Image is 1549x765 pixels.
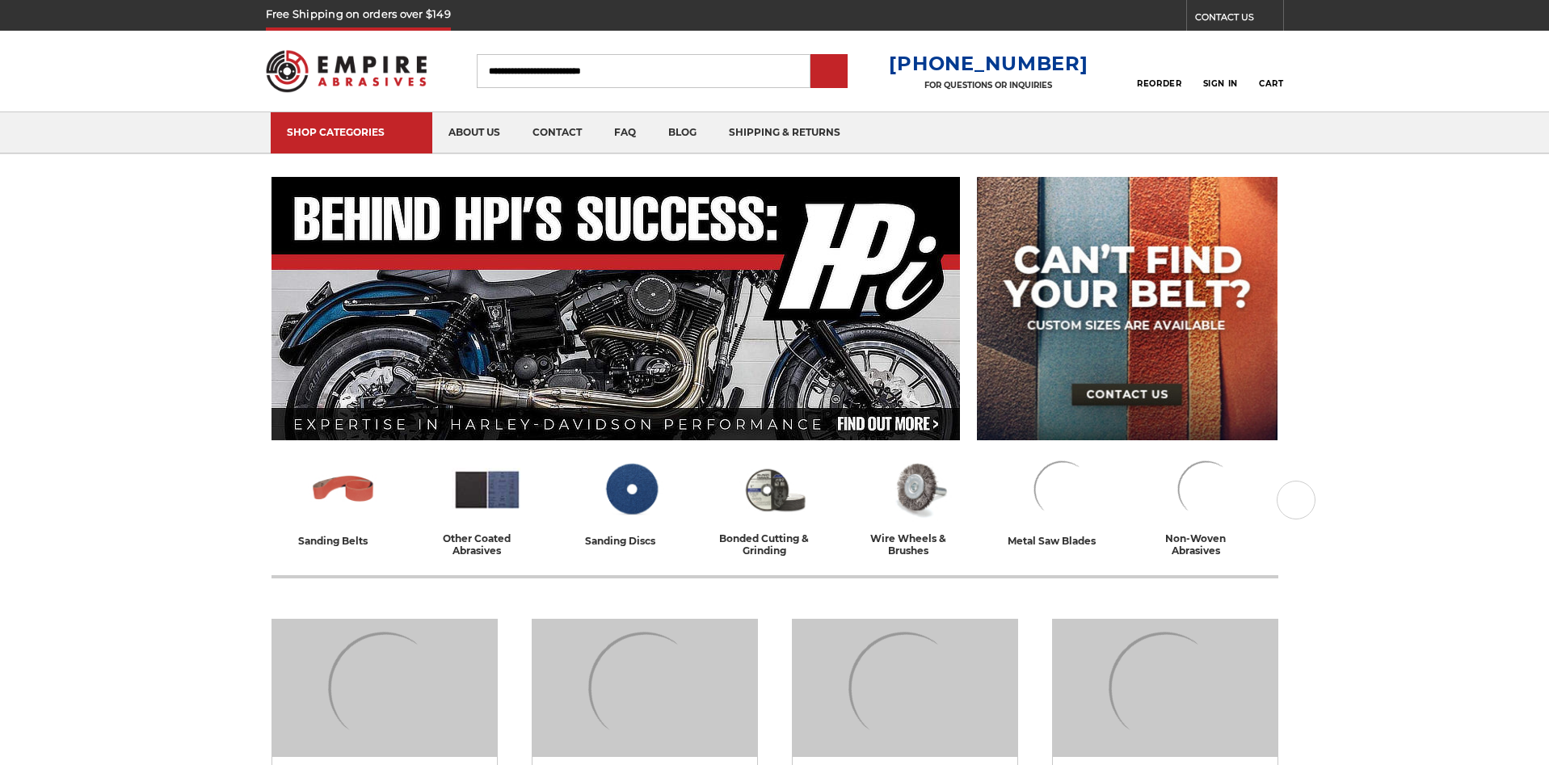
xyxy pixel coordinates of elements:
input: Submit [813,56,845,88]
a: faq [598,112,652,153]
div: SHOP CATEGORIES [287,126,416,138]
div: non-woven abrasives [1141,532,1272,557]
div: wire wheels & brushes [853,532,984,557]
img: Wire Wheels & Brushes [883,455,954,524]
div: bonded cutting & grinding [709,532,840,557]
a: shipping & returns [713,112,857,153]
span: Sign In [1203,78,1238,89]
button: Next [1277,481,1315,519]
img: Banner for an interview featuring Horsepower Inc who makes Harley performance upgrades featured o... [271,177,961,440]
img: Sanding Belts [308,455,379,524]
img: Metal Saw Blades [1027,455,1098,524]
a: CONTACT US [1195,8,1283,31]
img: Empire Abrasives [266,40,427,103]
img: Sanding Discs [596,455,667,524]
span: Cart [1259,78,1283,89]
img: Sanding Belts [272,620,497,757]
div: sanding belts [298,532,389,549]
div: sanding discs [585,532,676,549]
a: sanding discs [566,455,697,549]
div: metal saw blades [1008,532,1117,549]
a: sanding belts [278,455,409,549]
img: Other Coated Abrasives [532,620,757,757]
a: other coated abrasives [422,455,553,557]
a: non-woven abrasives [1141,455,1272,557]
img: Other Coated Abrasives [452,455,523,524]
span: Reorder [1137,78,1181,89]
img: Non-woven Abrasives [1171,455,1242,524]
a: bonded cutting & grinding [709,455,840,557]
div: other coated abrasives [422,532,553,557]
a: wire wheels & brushes [853,455,984,557]
a: Cart [1259,53,1283,89]
a: blog [652,112,713,153]
a: metal saw blades [997,455,1128,549]
a: [PHONE_NUMBER] [889,52,1088,75]
img: Sanding Discs [793,620,1017,757]
img: Bonded Cutting & Grinding [739,455,810,524]
a: Reorder [1137,53,1181,88]
a: contact [516,112,598,153]
img: Bonded Cutting & Grinding [1053,620,1278,757]
img: promo banner for custom belts. [977,177,1278,440]
a: about us [432,112,516,153]
p: FOR QUESTIONS OR INQUIRIES [889,80,1088,90]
